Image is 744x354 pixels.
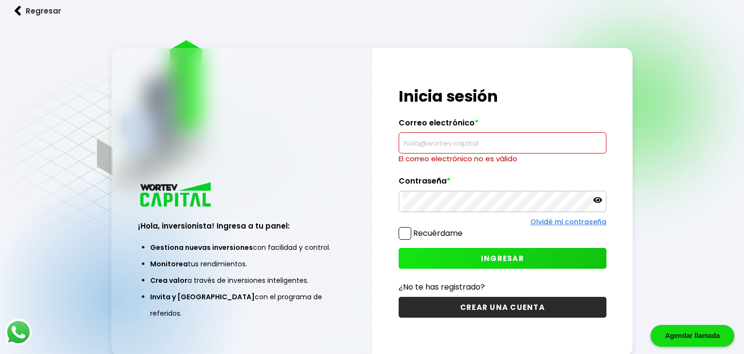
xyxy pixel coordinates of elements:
[399,176,606,191] label: Contraseña
[150,272,334,289] li: a través de inversiones inteligentes.
[150,243,253,252] span: Gestiona nuevas inversiones
[413,228,463,239] label: Recuérdame
[138,181,215,210] img: logo_wortev_capital
[399,118,606,133] label: Correo electrónico
[138,220,346,231] h3: ¡Hola, inversionista! Ingresa a tu panel:
[150,259,188,269] span: Monitorea
[399,281,606,318] a: ¿No te has registrado?CREAR UNA CUENTA
[399,281,606,293] p: ¿No te has registrado?
[651,325,734,347] div: Agendar llamada
[530,217,606,227] a: Olvidé mi contraseña
[399,154,606,164] p: El correo electrónico no es válido
[399,248,606,269] button: INGRESAR
[150,239,334,256] li: con facilidad y control.
[150,289,334,322] li: con el programa de referidos.
[150,276,187,285] span: Crea valor
[403,133,602,153] input: hola@wortev.capital
[399,297,606,318] button: CREAR UNA CUENTA
[150,292,255,302] span: Invita y [GEOGRAPHIC_DATA]
[481,253,524,263] span: INGRESAR
[15,6,21,16] img: flecha izquierda
[150,256,334,272] li: tus rendimientos.
[5,319,32,346] img: logos_whatsapp-icon.242b2217.svg
[399,85,606,108] h1: Inicia sesión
